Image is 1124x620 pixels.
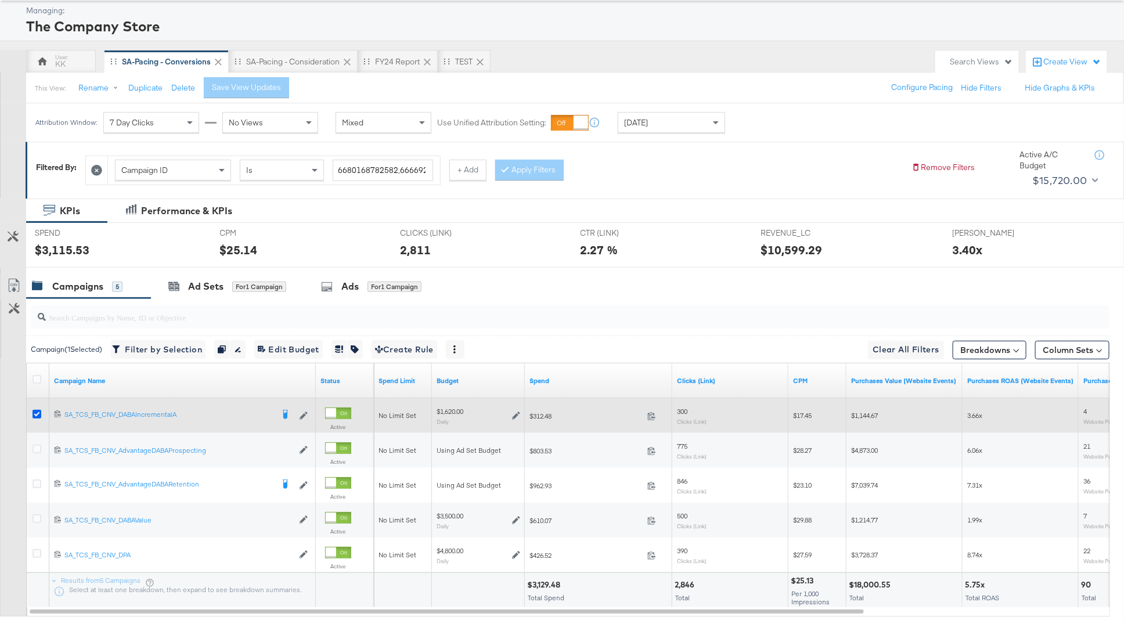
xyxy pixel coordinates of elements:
[529,516,643,525] span: $610.07
[379,446,416,455] span: No Limit Set
[1028,171,1101,190] button: $15,720.00
[529,376,668,385] a: The total amount spent to date.
[437,407,463,416] div: $1,620.00
[220,228,307,239] span: CPM
[529,481,643,490] span: $962.93
[60,204,80,218] div: KPIs
[1083,546,1090,555] span: 22
[581,228,668,239] span: CTR (LINK)
[449,160,487,181] button: + Add
[677,488,707,495] sub: Clicks (Link)
[677,511,687,520] span: 500
[851,376,958,385] a: The total value of the purchase actions tracked by your Custom Audience pixel on your website aft...
[849,579,894,590] div: $18,000.55
[677,418,707,425] sub: Clicks (Link)
[64,480,273,489] div: SA_TCS_FB_CNV_AdvantageDABARetention
[793,550,812,559] span: $27.59
[1083,442,1090,450] span: 21
[965,579,988,590] div: 5.75x
[791,589,830,606] span: Per 1,000 Impressions
[35,241,89,258] div: $3,115.53
[70,78,131,99] button: Rename
[122,56,211,67] div: SA-Pacing - Conversions
[342,117,363,128] span: Mixed
[26,5,1109,16] div: Managing:
[761,241,822,258] div: $10,599.29
[56,59,66,70] div: KK
[761,228,848,239] span: REVENUE_LC
[961,82,1001,93] button: Hide Filters
[851,446,878,455] span: $4,873.00
[46,301,1010,324] input: Search Campaigns by Name, ID or Objective
[379,376,427,385] a: If set, this is the maximum spend for your campaign.
[1043,56,1101,68] div: Create View
[64,446,293,455] div: SA_TCS_FB_CNV_AdvantageDABAProspecting
[967,550,982,559] span: 8.74x
[437,418,449,425] sub: Daily
[35,84,66,93] div: This View:
[912,162,975,173] button: Remove Filters
[437,376,520,385] a: The maximum amount you're willing to spend on your ads, on average each day or over the lifetime ...
[851,411,878,420] span: $1,144.67
[437,117,546,128] label: Use Unified Attribution Setting:
[1082,593,1096,602] span: Total
[967,446,982,455] span: 6.06x
[529,551,643,560] span: $426.52
[320,376,369,385] a: Shows the current state of your Ad Campaign.
[529,412,643,420] span: $312.48
[112,282,123,292] div: 5
[325,423,351,431] label: Active
[950,56,1013,67] div: Search Views
[675,579,698,590] div: 2,846
[437,546,463,556] div: $4,800.00
[64,550,293,560] div: SA_TCS_FB_CNV_DPA
[64,480,273,491] a: SA_TCS_FB_CNV_AdvantageDABARetention
[35,118,98,127] div: Attribution Window:
[372,340,437,359] button: Create Rule
[851,516,878,524] span: $1,214.77
[235,58,241,64] div: Drag to reorder tab
[967,411,982,420] span: 3.66x
[1019,149,1083,171] div: Active A/C Budget
[220,241,258,258] div: $25.14
[232,282,286,292] div: for 1 Campaign
[793,411,812,420] span: $17.45
[455,56,473,67] div: TEST
[677,522,707,529] sub: Clicks (Link)
[677,557,707,564] sub: Clicks (Link)
[64,550,293,560] a: SA_TCS_FB_CNV_DPA
[437,557,449,564] sub: Daily
[677,546,687,555] span: 390
[64,410,273,419] div: SA_TCS_FB_CNV_DABAIncrementalA
[677,376,784,385] a: The number of clicks on links appearing on your ad or Page that direct people to your sites off F...
[400,241,431,258] div: 2,811
[64,410,273,421] a: SA_TCS_FB_CNV_DABAIncrementalA
[437,522,449,529] sub: Daily
[54,376,311,385] a: Your campaign name.
[793,516,812,524] span: $29.88
[246,165,253,175] span: Is
[36,162,77,173] div: Filtered By:
[400,228,487,239] span: CLICKS (LINK)
[52,280,103,293] div: Campaigns
[325,563,351,570] label: Active
[1081,579,1094,590] div: 90
[114,343,202,357] span: Filter by Selection
[325,528,351,535] label: Active
[581,241,618,258] div: 2.27 %
[677,407,687,416] span: 300
[1025,82,1095,93] button: Hide Graphs & KPIs
[64,516,293,525] a: SA_TCS_FB_CNV_DABAValue
[1083,407,1087,416] span: 4
[325,493,351,500] label: Active
[128,82,163,93] button: Duplicate
[624,117,648,128] span: [DATE]
[851,550,878,559] span: $3,728.37
[1035,341,1109,359] button: Column Sets
[437,446,520,455] div: Using Ad Set Budget
[35,228,122,239] span: SPEND
[188,280,224,293] div: Ad Sets
[110,58,117,64] div: Drag to reorder tab
[677,477,687,485] span: 846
